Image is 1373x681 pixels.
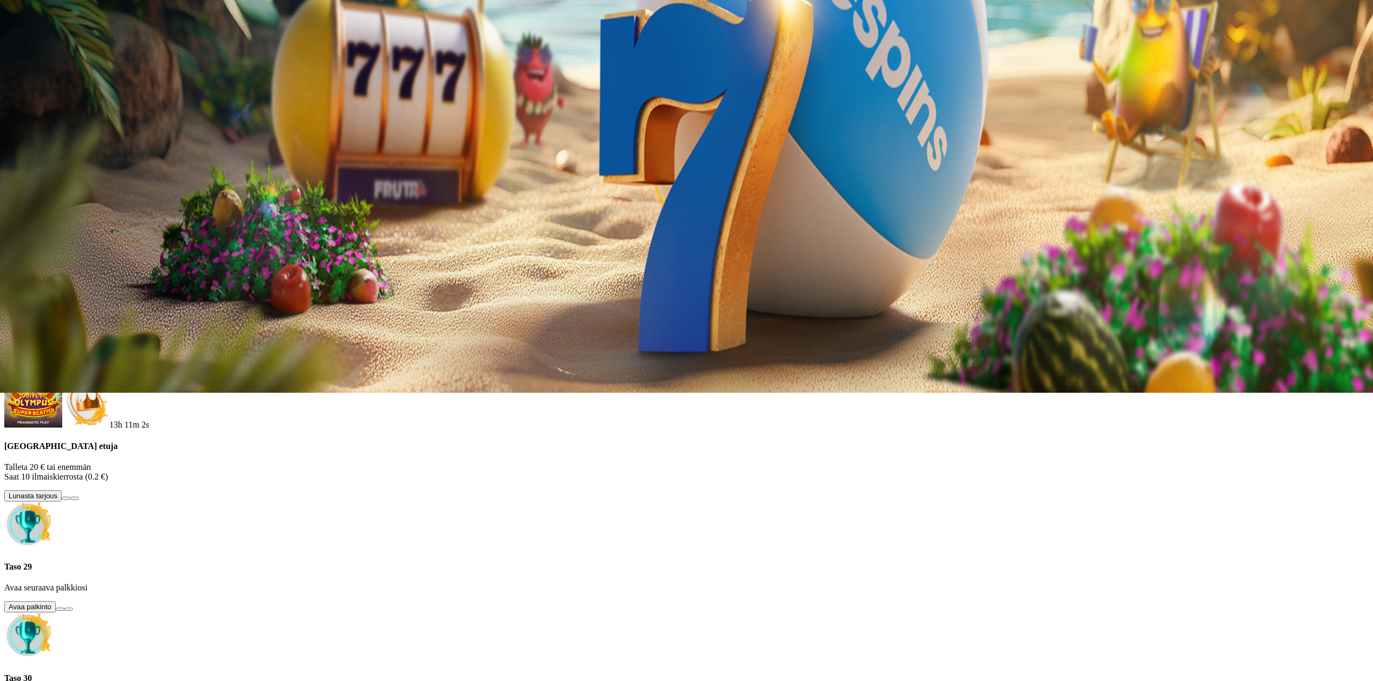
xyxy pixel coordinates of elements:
[4,583,1369,593] p: Avaa seuraava palkkiosi
[70,497,79,500] button: info
[64,608,73,611] button: info
[4,612,51,660] img: Unclaimed level icon
[109,420,149,429] span: countdown
[4,562,1369,572] h4: Taso 29
[4,490,62,502] button: Lunasta tarjous
[4,502,51,549] img: Unclaimed level icon
[9,492,57,500] span: Lunasta tarjous
[62,380,109,428] img: Deposit bonus icon
[4,360,62,428] img: Gates of Olympus Super Scatter
[9,603,51,611] span: Avaa palkinto
[4,601,56,612] button: Avaa palkinto
[4,441,1369,451] h4: [GEOGRAPHIC_DATA] etuja
[4,462,1369,482] p: Talleta 20 € tai enemmän Saat 10 ilmaiskierrosta (0.2 €)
